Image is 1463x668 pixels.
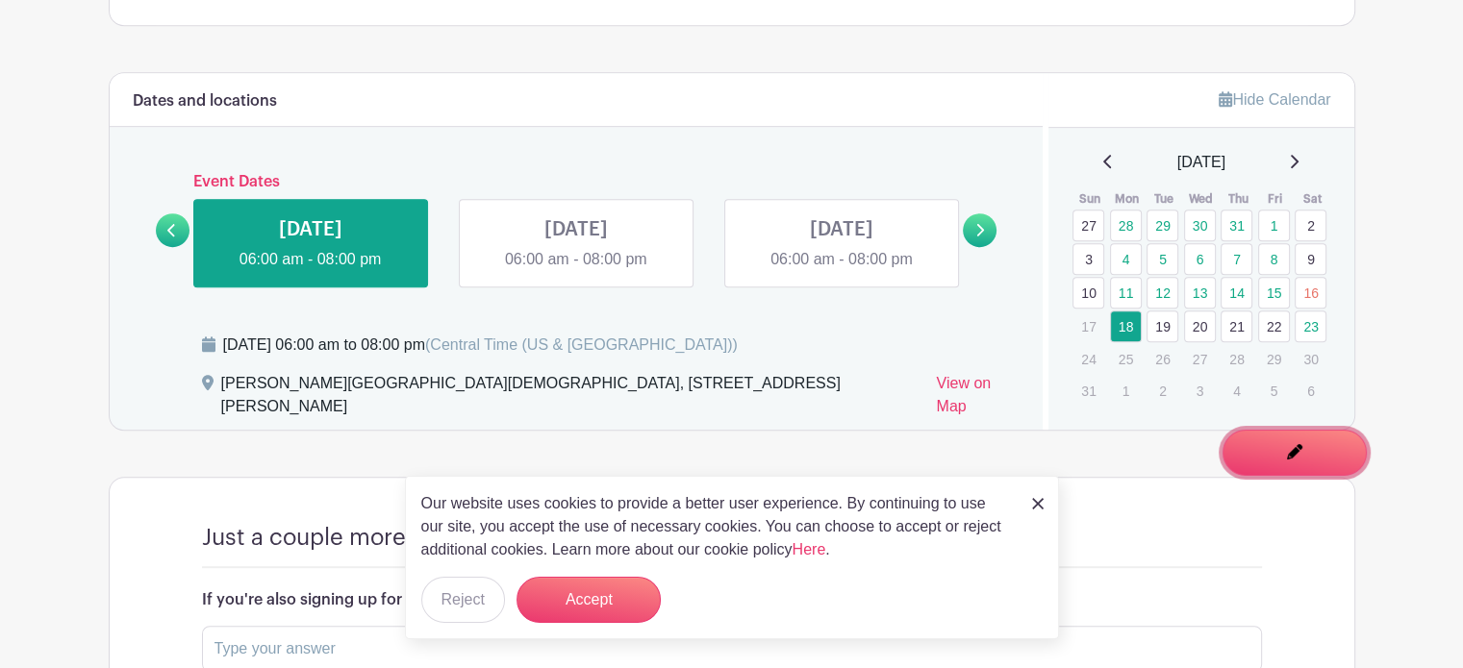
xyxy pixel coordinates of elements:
[1109,189,1147,209] th: Mon
[1110,310,1142,342] a: 18
[793,541,826,557] a: Here
[1258,277,1290,309] a: 15
[1147,210,1178,241] a: 29
[1147,376,1178,406] p: 2
[1257,189,1295,209] th: Fri
[1032,498,1044,509] img: close_button-5f87c8562297e5c2d7936805f587ecaba9071eb48480494691a3f1689db116b3.svg
[1184,344,1216,374] p: 27
[1072,344,1104,374] p: 24
[1295,310,1326,342] a: 23
[1219,91,1330,108] a: Hide Calendar
[189,173,964,191] h6: Event Dates
[1295,243,1326,275] a: 9
[221,372,921,426] div: [PERSON_NAME][GEOGRAPHIC_DATA][DEMOGRAPHIC_DATA], [STREET_ADDRESS][PERSON_NAME]
[1110,243,1142,275] a: 4
[1072,376,1104,406] p: 31
[1221,210,1252,241] a: 31
[421,492,1012,561] p: Our website uses cookies to provide a better user experience. By continuing to use our site, you ...
[1295,376,1326,406] p: 6
[1146,189,1183,209] th: Tue
[1110,344,1142,374] p: 25
[1221,310,1252,342] a: 21
[1072,277,1104,309] a: 10
[1183,189,1221,209] th: Wed
[1147,277,1178,309] a: 12
[1258,210,1290,241] a: 1
[1184,210,1216,241] a: 30
[1221,344,1252,374] p: 28
[1221,376,1252,406] p: 4
[517,577,661,623] button: Accept
[1072,243,1104,275] a: 3
[1295,344,1326,374] p: 30
[1184,310,1216,342] a: 20
[1220,189,1257,209] th: Thu
[1072,311,1104,341] p: 17
[1184,243,1216,275] a: 6
[421,577,505,623] button: Reject
[1184,376,1216,406] p: 3
[1110,210,1142,241] a: 28
[1147,310,1178,342] a: 19
[1295,277,1326,309] a: 16
[223,334,738,357] div: [DATE] 06:00 am to 08:00 pm
[1110,277,1142,309] a: 11
[1221,243,1252,275] a: 7
[1110,376,1142,406] p: 1
[1258,243,1290,275] a: 8
[1221,277,1252,309] a: 14
[1072,210,1104,241] a: 27
[202,524,538,552] h4: Just a couple more questions...
[1295,210,1326,241] a: 2
[1258,310,1290,342] a: 22
[1294,189,1331,209] th: Sat
[1147,243,1178,275] a: 5
[936,372,1020,426] a: View on Map
[1177,151,1225,174] span: [DATE]
[1072,189,1109,209] th: Sun
[1258,376,1290,406] p: 5
[1184,277,1216,309] a: 13
[1258,344,1290,374] p: 29
[1147,344,1178,374] p: 26
[133,92,277,111] h6: Dates and locations
[425,336,738,353] span: (Central Time (US & [GEOGRAPHIC_DATA]))
[202,591,1262,609] h6: If you're also signing up for someone else, please enter that person's name here. If not, enter N/A.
